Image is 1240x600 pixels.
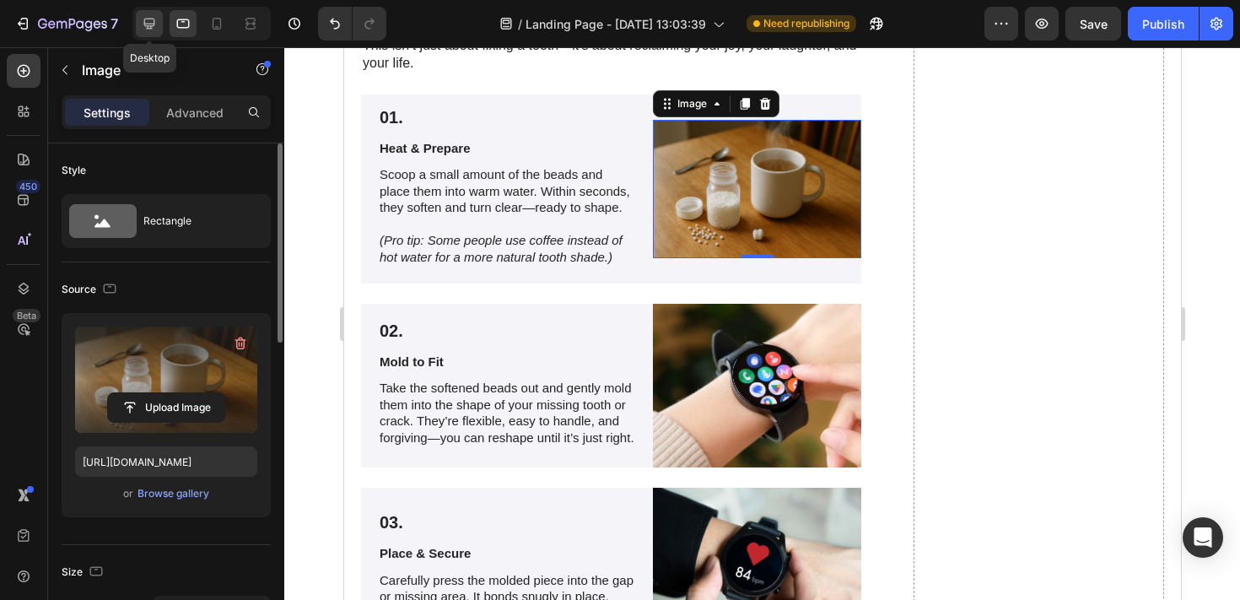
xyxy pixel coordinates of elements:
[35,464,290,486] p: 03.
[111,14,118,34] p: 7
[344,47,1181,600] iframe: Design area
[166,104,224,122] p: Advanced
[318,7,386,41] div: Undo/Redo
[62,163,86,178] div: Style
[35,306,290,323] p: Mold to Fit
[1183,517,1223,558] div: Open Intercom Messenger
[7,7,126,41] button: 7
[518,15,522,33] span: /
[143,202,246,241] div: Rectangle
[1142,15,1184,33] div: Publish
[1080,17,1108,31] span: Save
[35,273,290,295] p: 02.
[35,525,290,575] p: Carefully press the molded piece into the gap or missing area. It bonds snugly in place, instantl...
[123,484,133,504] span: or
[330,49,366,64] div: Image
[35,119,290,169] p: Scoop a small amount of the beads and place them into warm water. Within seconds, they soften and...
[13,309,40,322] div: Beta
[35,498,290,515] p: Place & Secure
[137,485,210,502] button: Browse gallery
[35,59,290,81] p: 01.
[1065,7,1121,41] button: Save
[309,73,517,212] img: gempages_581519432816263763-81c438ca-df45-4456-a715-55316c82ab21.png
[62,278,120,301] div: Source
[1128,7,1199,41] button: Publish
[82,60,225,80] p: Image
[35,332,290,398] p: Take the softened beads out and gently mold them into the shape of your missing tooth or crack. T...
[16,180,40,193] div: 450
[137,486,209,501] div: Browse gallery
[763,16,849,31] span: Need republishing
[35,186,278,217] i: (Pro tip: Some people use coffee instead of hot water for a more natural tooth shade.)
[84,104,131,122] p: Settings
[75,446,257,477] input: https://example.com/image.jpg
[526,15,706,33] span: Landing Page - [DATE] 13:03:39
[107,392,225,423] button: Upload Image
[309,257,517,420] img: gempages_581519432816263763-a1bdad47-af92-4c59-8ee5-b86683ded7e7.png
[35,93,290,110] p: Heat & Prepare
[62,561,106,584] div: Size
